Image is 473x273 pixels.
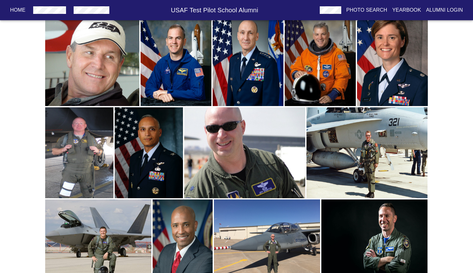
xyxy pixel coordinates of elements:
button: Home [8,4,28,16]
img: Prop Wash Award winner for Class 1992a, Frederick "Rick" Sturckow [141,12,211,106]
img: Onizuka Prop Wash Award winner for class 1993B, David W. Allvin [213,12,283,106]
p: Photo Search [346,6,387,14]
img: Prop Wash Award winner for Class 1995a, Angela Wallace Supplison [357,12,428,106]
img: Prop Wash Award winner for Class 1997a, Donald "Krash" Kaderbek [45,107,113,198]
h6: USAF Test Pilot School Alumni [112,5,317,15]
img: Prop Wash Award winner for Class 1986a, Capt James E. "JB" Brown III [45,12,140,106]
button: Photo Search [344,4,390,16]
button: Alumni Login [424,4,466,16]
p: Yearbook [392,6,421,14]
p: Alumni Login [426,6,463,14]
button: Yearbook [390,4,423,16]
img: Prop Wash Award winner for Class 2001A, Jeffery Wharton [184,107,305,198]
img: Onizuka Prop Wash Award winner for Class 1999b, Najeeb Ahmed [115,107,183,198]
img: Onizuka Prop Wash Award winner for Class 2002a, Capt Ron "Batta" Schwing [306,107,428,198]
p: Home [10,6,26,14]
img: Prop Wash Award winner for Class 1994a, Gregory Johnson [285,12,355,106]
